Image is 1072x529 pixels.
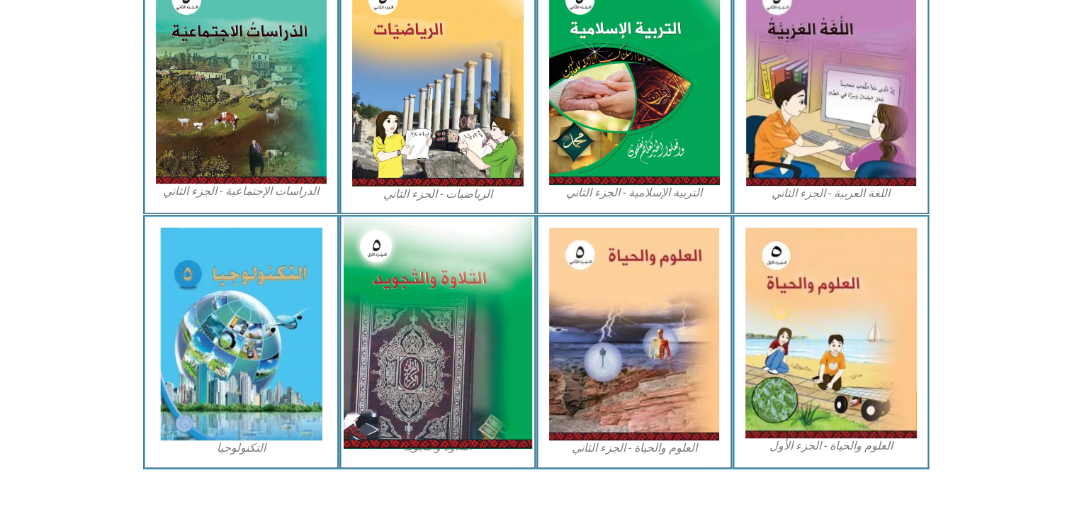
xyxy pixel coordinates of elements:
figcaption: العلوم والحياة - الجزء الثاني [549,440,721,456]
figcaption: العلوم والحياة - الجزء الأول [745,438,917,454]
figcaption: التربية الإسلامية - الجزء الثاني [549,185,721,201]
figcaption: التكنولوجيا [156,440,327,456]
figcaption: الرياضيات - الجزء الثاني [352,186,524,202]
figcaption: اللغة العربية - الجزء الثاني [745,186,917,201]
figcaption: الدراسات الإجتماعية - الجزء الثاني [156,184,327,199]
